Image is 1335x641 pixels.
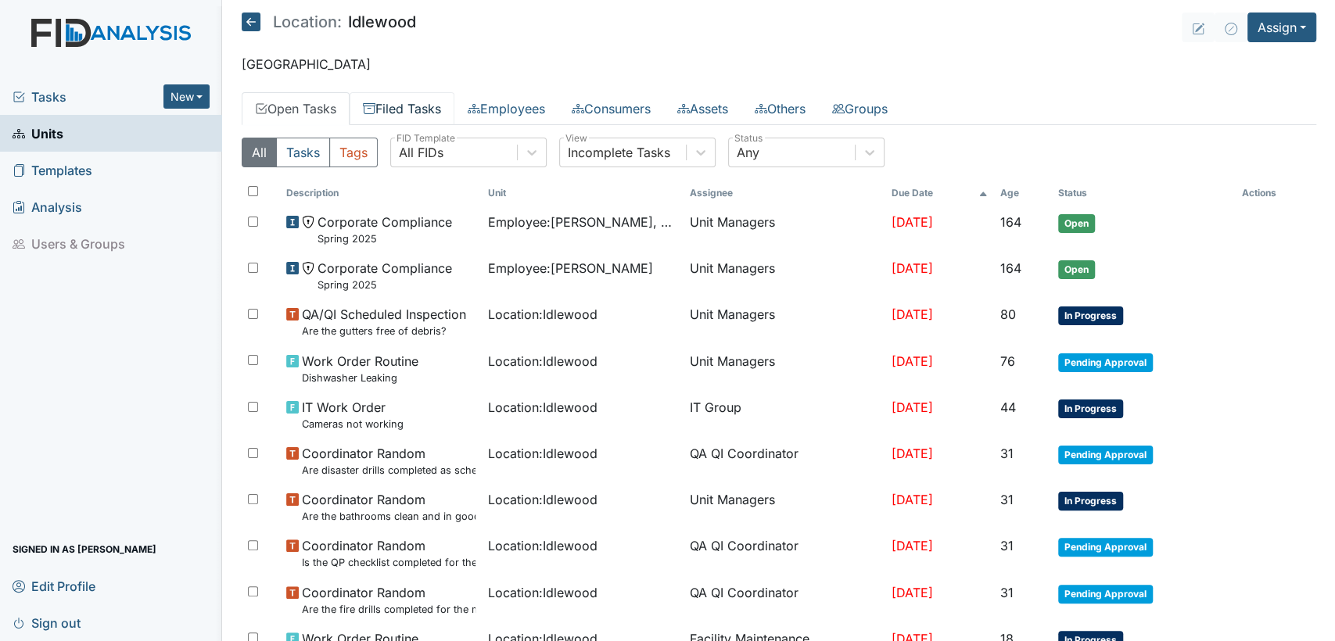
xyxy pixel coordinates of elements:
[891,353,932,369] span: [DATE]
[13,611,81,635] span: Sign out
[488,305,598,324] span: Location : Idlewood
[1000,260,1021,276] span: 164
[1000,446,1014,461] span: 31
[488,536,598,555] span: Location : Idlewood
[318,231,452,246] small: Spring 2025
[1058,538,1153,557] span: Pending Approval
[488,583,598,602] span: Location : Idlewood
[1058,585,1153,603] span: Pending Approval
[1000,214,1021,230] span: 164
[488,352,598,371] span: Location : Idlewood
[248,186,258,196] input: Toggle All Rows Selected
[13,195,82,219] span: Analysis
[242,13,416,31] h5: Idlewood
[684,577,885,623] td: QA QI Coordinator
[163,84,210,109] button: New
[302,490,476,524] span: Coordinator Random Are the bathrooms clean and in good repair?
[482,180,684,206] th: Toggle SortBy
[242,138,277,167] button: All
[684,530,885,576] td: QA QI Coordinator
[684,206,885,252] td: Unit Managers
[558,92,664,125] a: Consumers
[664,92,741,125] a: Assets
[242,138,378,167] div: Type filter
[318,259,452,292] span: Corporate Compliance Spring 2025
[1000,306,1016,322] span: 80
[242,55,1317,73] p: [GEOGRAPHIC_DATA]
[891,538,932,553] span: [DATE]
[684,346,885,392] td: Unit Managers
[302,398,404,432] span: IT Work Order Cameras not working
[1058,306,1123,325] span: In Progress
[302,324,466,338] small: Are the gutters free of debris?
[302,444,476,478] span: Coordinator Random Are disaster drills completed as scheduled?
[302,463,476,478] small: Are disaster drills completed as scheduled?
[885,180,993,206] th: Toggle SortBy
[1058,492,1123,510] span: In Progress
[1000,353,1015,369] span: 76
[568,143,670,162] div: Incomplete Tasks
[302,602,476,617] small: Are the fire drills completed for the most recent month?
[819,92,901,125] a: Groups
[13,574,95,598] span: Edit Profile
[302,509,476,524] small: Are the bathrooms clean and in good repair?
[1058,446,1153,464] span: Pending Approval
[1058,214,1095,233] span: Open
[454,92,558,125] a: Employees
[318,278,452,292] small: Spring 2025
[318,213,452,246] span: Corporate Compliance Spring 2025
[891,585,932,600] span: [DATE]
[891,306,932,322] span: [DATE]
[1000,585,1014,600] span: 31
[1058,260,1095,279] span: Open
[488,398,598,417] span: Location : Idlewood
[994,180,1052,206] th: Toggle SortBy
[1058,353,1153,372] span: Pending Approval
[488,259,653,278] span: Employee : [PERSON_NAME]
[280,180,482,206] th: Toggle SortBy
[737,143,759,162] div: Any
[302,371,418,385] small: Dishwasher Leaking
[488,490,598,509] span: Location : Idlewood
[1236,180,1314,206] th: Actions
[684,299,885,345] td: Unit Managers
[684,438,885,484] td: QA QI Coordinator
[13,88,163,106] a: Tasks
[488,444,598,463] span: Location : Idlewood
[13,121,63,145] span: Units
[684,252,885,299] td: Unit Managers
[684,484,885,530] td: Unit Managers
[488,213,677,231] span: Employee : [PERSON_NAME], Janical
[684,180,885,206] th: Assignee
[891,260,932,276] span: [DATE]
[276,138,330,167] button: Tasks
[350,92,454,125] a: Filed Tasks
[1000,399,1016,415] span: 44
[1058,399,1123,418] span: In Progress
[891,446,932,461] span: [DATE]
[13,537,156,561] span: Signed in as [PERSON_NAME]
[1000,538,1014,553] span: 31
[302,583,476,617] span: Coordinator Random Are the fire drills completed for the most recent month?
[1052,180,1236,206] th: Toggle SortBy
[399,143,443,162] div: All FIDs
[1000,492,1014,507] span: 31
[741,92,819,125] a: Others
[273,14,342,30] span: Location:
[302,352,418,385] span: Work Order Routine Dishwasher Leaking
[891,492,932,507] span: [DATE]
[891,214,932,230] span: [DATE]
[1247,13,1316,42] button: Assign
[684,392,885,438] td: IT Group
[302,305,466,338] span: QA/QI Scheduled Inspection Are the gutters free of debris?
[242,92,350,125] a: Open Tasks
[891,399,932,415] span: [DATE]
[302,555,476,570] small: Is the QP checklist completed for the most recent month?
[329,138,378,167] button: Tags
[13,158,92,182] span: Templates
[302,536,476,570] span: Coordinator Random Is the QP checklist completed for the most recent month?
[302,417,404,432] small: Cameras not working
